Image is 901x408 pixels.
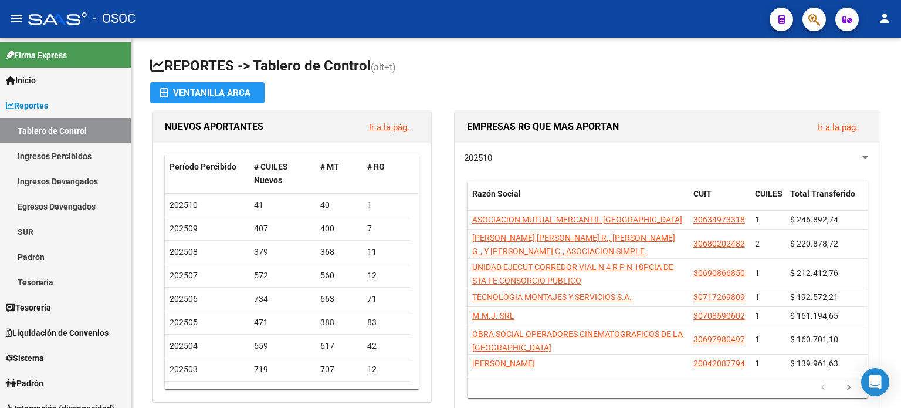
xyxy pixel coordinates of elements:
[254,292,311,306] div: 734
[693,335,745,344] span: 30697980497
[170,294,198,304] span: 202506
[367,162,385,171] span: # RG
[808,116,868,138] button: Ir a la pág.
[468,181,689,220] datatable-header-cell: Razón Social
[878,11,892,25] mat-icon: person
[790,215,838,224] span: $ 246.892,74
[320,386,358,400] div: 540
[790,359,838,368] span: $ 139.961,63
[693,239,745,248] span: 30680202482
[838,382,860,394] a: go to next page
[170,224,198,233] span: 202509
[160,82,255,103] div: Ventanilla ARCA
[367,339,405,353] div: 42
[249,154,316,193] datatable-header-cell: # CUILES Nuevos
[693,311,745,321] span: 30708590602
[472,329,683,352] span: OBRA SOCIAL OPERADORES CINEMATOGRAFICOS DE LA [GEOGRAPHIC_DATA]
[755,359,760,368] span: 1
[320,316,358,329] div: 388
[320,363,358,376] div: 707
[790,311,838,321] span: $ 161.194,65
[254,222,311,235] div: 407
[170,388,198,397] span: 202502
[367,269,405,282] div: 12
[755,292,760,302] span: 1
[6,74,36,87] span: Inicio
[6,99,48,112] span: Reportes
[693,292,745,302] span: 30717269809
[693,359,745,368] span: 20042087794
[254,245,311,259] div: 379
[170,341,198,350] span: 202504
[170,162,236,171] span: Período Percibido
[812,382,834,394] a: go to previous page
[693,268,745,278] span: 30690866850
[320,198,358,212] div: 40
[755,239,760,248] span: 2
[170,318,198,327] span: 202505
[790,239,838,248] span: $ 220.878,72
[467,121,619,132] span: EMPRESAS RG QUE MAS APORTAN
[369,122,409,133] a: Ir a la pág.
[316,154,363,193] datatable-header-cell: # MT
[785,181,868,220] datatable-header-cell: Total Transferido
[367,292,405,306] div: 71
[790,292,838,302] span: $ 192.572,21
[170,365,198,374] span: 202503
[367,245,405,259] div: 11
[360,116,419,138] button: Ir a la pág.
[861,368,889,396] div: Open Intercom Messenger
[9,11,23,25] mat-icon: menu
[790,189,855,198] span: Total Transferido
[170,200,198,210] span: 202510
[320,269,358,282] div: 560
[254,363,311,376] div: 719
[170,247,198,257] span: 202508
[472,311,514,321] span: M.M.J. SRL
[6,377,43,390] span: Padrón
[367,222,405,235] div: 7
[472,292,632,302] span: TECNOLOGIA MONTAJES Y SERVICIOS S.A.
[367,198,405,212] div: 1
[254,386,311,400] div: 549
[693,215,745,224] span: 30634973318
[755,215,760,224] span: 1
[464,153,492,163] span: 202510
[254,339,311,353] div: 659
[170,271,198,280] span: 202507
[790,268,838,278] span: $ 212.412,76
[755,268,760,278] span: 1
[755,189,783,198] span: CUILES
[367,386,405,400] div: 9
[755,335,760,344] span: 1
[320,162,339,171] span: # MT
[472,262,673,285] span: UNIDAD EJECUT CORREDOR VIAL N 4 R P N 18PCIA DE STA FE CONSORCIO PUBLICO
[150,56,882,77] h1: REPORTES -> Tablero de Control
[320,339,358,353] div: 617
[750,181,785,220] datatable-header-cell: CUILES
[472,215,682,224] span: ASOCIACION MUTUAL MERCANTIL [GEOGRAPHIC_DATA]
[689,181,750,220] datatable-header-cell: CUIT
[320,245,358,259] div: 368
[93,6,136,32] span: - OSOC
[472,233,675,256] span: [PERSON_NAME],[PERSON_NAME] R., [PERSON_NAME] G., Y [PERSON_NAME] C., ASOCIACION SIMPLE.
[472,189,521,198] span: Razón Social
[254,316,311,329] div: 471
[755,311,760,321] span: 1
[6,49,67,62] span: Firma Express
[254,269,311,282] div: 572
[150,82,265,103] button: Ventanilla ARCA
[363,154,409,193] datatable-header-cell: # RG
[371,62,396,73] span: (alt+t)
[6,301,51,314] span: Tesorería
[472,359,535,368] span: [PERSON_NAME]
[165,121,263,132] span: NUEVOS APORTANTES
[790,335,838,344] span: $ 160.701,10
[818,122,858,133] a: Ir a la pág.
[254,198,311,212] div: 41
[6,352,44,365] span: Sistema
[6,326,109,339] span: Liquidación de Convenios
[367,363,405,376] div: 12
[320,222,358,235] div: 400
[320,292,358,306] div: 663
